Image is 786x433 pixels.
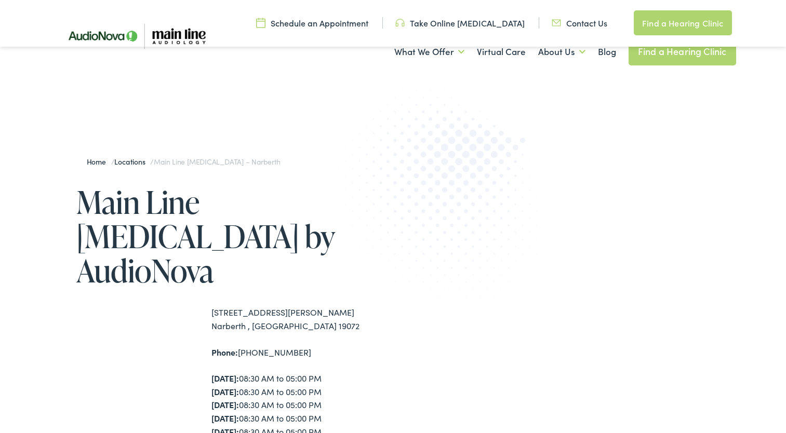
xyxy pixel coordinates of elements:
[211,346,393,359] div: [PHONE_NUMBER]
[87,156,111,167] a: Home
[395,17,405,29] img: utility icon
[211,346,238,358] strong: Phone:
[477,33,526,71] a: Virtual Care
[395,17,525,29] a: Take Online [MEDICAL_DATA]
[256,17,368,29] a: Schedule an Appointment
[211,372,239,384] strong: [DATE]:
[394,33,464,71] a: What We Offer
[598,33,616,71] a: Blog
[211,386,239,397] strong: [DATE]:
[76,185,393,288] h1: Main Line [MEDICAL_DATA] by AudioNova
[552,17,561,29] img: utility icon
[552,17,607,29] a: Contact Us
[629,37,736,65] a: Find a Hearing Clinic
[154,156,280,167] span: Main Line [MEDICAL_DATA] – Narberth
[256,17,265,29] img: utility icon
[87,156,281,167] span: / /
[538,33,585,71] a: About Us
[211,412,239,424] strong: [DATE]:
[211,399,239,410] strong: [DATE]:
[114,156,150,167] a: Locations
[634,10,731,35] a: Find a Hearing Clinic
[211,306,393,332] div: [STREET_ADDRESS][PERSON_NAME] Narberth , [GEOGRAPHIC_DATA] 19072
